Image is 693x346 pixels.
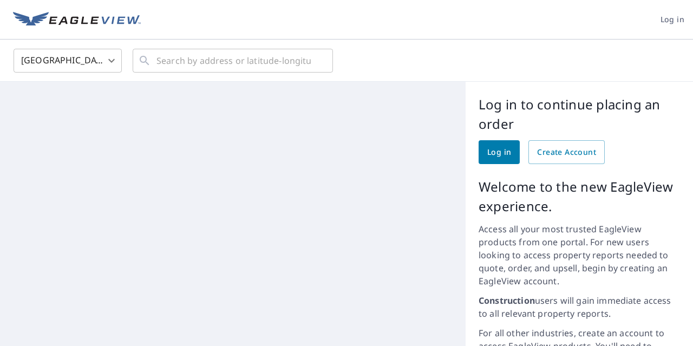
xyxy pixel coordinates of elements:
[479,223,680,288] p: Access all your most trusted EagleView products from one portal. For new users looking to access ...
[14,45,122,76] div: [GEOGRAPHIC_DATA]
[537,146,596,159] span: Create Account
[528,140,605,164] a: Create Account
[479,294,680,320] p: users will gain immediate access to all relevant property reports.
[661,13,684,27] span: Log in
[156,45,311,76] input: Search by address or latitude-longitude
[487,146,511,159] span: Log in
[479,95,680,134] p: Log in to continue placing an order
[479,140,520,164] a: Log in
[479,177,680,216] p: Welcome to the new EagleView experience.
[13,12,141,28] img: EV Logo
[479,295,535,306] strong: Construction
